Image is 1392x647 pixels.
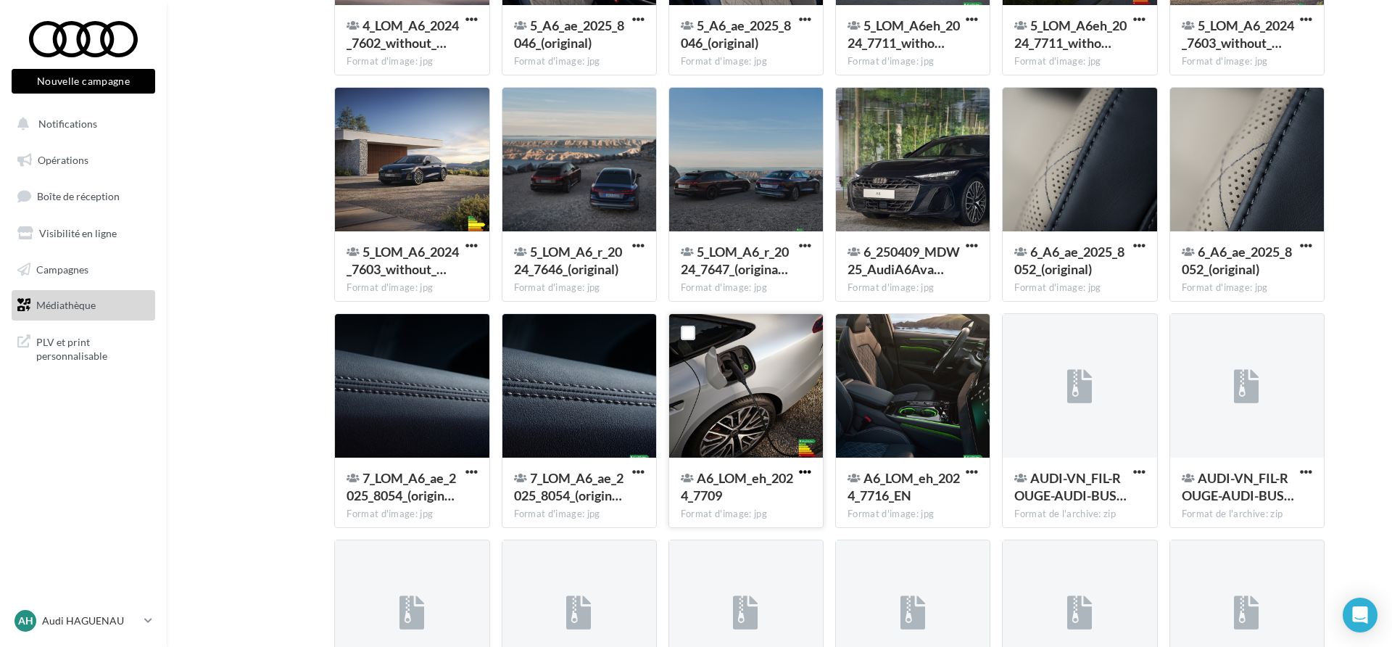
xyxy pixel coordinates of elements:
a: Opérations [9,145,158,176]
span: Boîte de réception [37,190,120,202]
span: AUDI-VN_FIL-ROUGE-AUDI-BUSINESS_A6-E-TRON-SANS-OFFRE_POSTLINK-1920x1080_LINKEDIN [1182,470,1294,503]
div: Format d'image: jpg [848,55,978,68]
a: PLV et print personnalisable [9,326,158,369]
div: Format de l'archive: zip [1014,508,1145,521]
div: Format d'image: jpg [848,281,978,294]
div: Format d'image: jpg [1014,55,1145,68]
div: Format d'image: jpg [1014,281,1145,294]
a: Campagnes [9,255,158,285]
span: PLV et print personnalisable [36,332,149,363]
span: Médiathèque [36,299,96,311]
div: Format d'image: jpg [347,55,477,68]
a: Visibilité en ligne [9,218,158,249]
button: Nouvelle campagne [12,69,155,94]
span: 4_LOM_A6_2024_7602_without_cast [347,17,459,51]
span: 6_A6_ae_2025_8052_(original) [1182,244,1292,277]
span: 6_A6_ae_2025_8052_(original) [1014,244,1124,277]
span: A6_LOM_eh_2024_7716_EN [848,470,960,503]
div: Format d'image: jpg [514,281,645,294]
div: Format d'image: jpg [848,508,978,521]
p: Audi HAGUENAU [42,614,138,628]
span: A6_LOM_eh_2024_7709 [681,470,793,503]
span: 5_LOM_A6eh_2024_7711_without_cast [1014,17,1127,51]
span: Notifications [38,118,97,130]
div: Format d'image: jpg [1182,281,1312,294]
div: Format d'image: jpg [681,55,811,68]
div: Format d'image: jpg [681,508,811,521]
div: Format d'image: jpg [514,508,645,521]
span: 6_250409_MDW25_AudiA6Avant_Single_Image_LN [848,244,960,277]
a: Boîte de réception [9,181,158,212]
div: Format d'image: jpg [1182,55,1312,68]
span: 7_LOM_A6_ae_2025_8054_(original) [347,470,456,503]
div: Format d'image: jpg [514,55,645,68]
div: Format de l'archive: zip [1182,508,1312,521]
div: Open Intercom Messenger [1343,598,1377,632]
span: 5_LOM_A6_r_2024_7647_(original)-Edit [681,244,789,277]
span: Visibilité en ligne [39,227,117,239]
span: Opérations [38,154,88,166]
span: AH [18,614,33,628]
span: 7_LOM_A6_ae_2025_8054_(original) [514,470,623,503]
a: AH Audi HAGUENAU [12,607,155,635]
span: 5_A6_ae_2025_8046_(original) [514,17,624,51]
span: AUDI-VN_FIL-ROUGE-AUDI-BUSINESS_A6-E-TRON-SANS-OFFRE_POSTLINK-1080x1080_LINKEDIN [1014,470,1127,503]
div: Format d'image: jpg [347,281,477,294]
span: 5_LOM_A6eh_2024_7711_without_cast [848,17,960,51]
div: Format d'image: jpg [347,508,477,521]
span: 5_LOM_A6_r_2024_7646_(original) [514,244,622,277]
button: Notifications [9,109,152,139]
span: 5_A6_ae_2025_8046_(original) [681,17,791,51]
span: 5_LOM_A6_2024_7603_without_cast [1182,17,1294,51]
span: Campagnes [36,263,88,275]
a: Médiathèque [9,290,158,321]
span: 5_LOM_A6_2024_7603_without_cast [347,244,459,277]
div: Format d'image: jpg [681,281,811,294]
